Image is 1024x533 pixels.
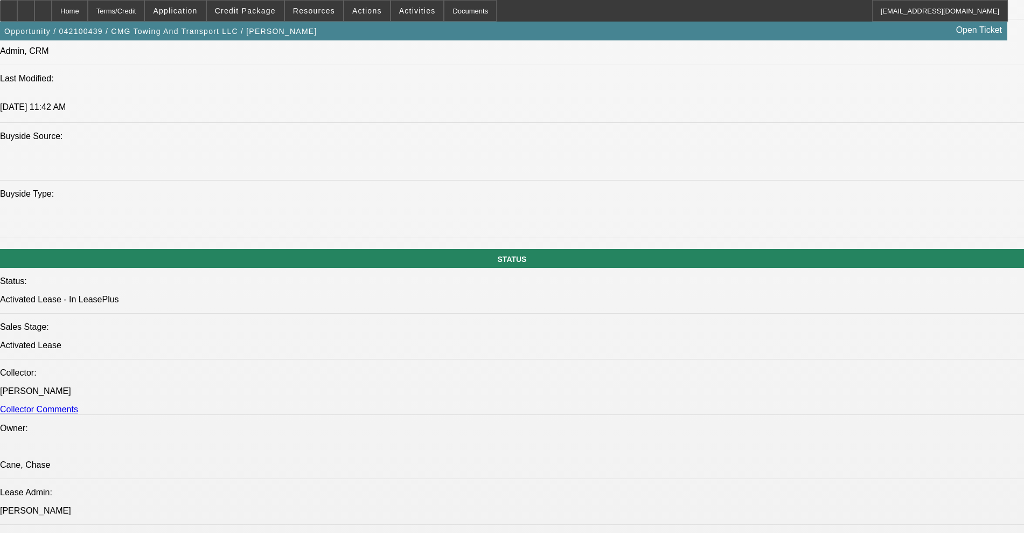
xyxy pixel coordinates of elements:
[215,6,276,15] span: Credit Package
[153,6,197,15] span: Application
[145,1,205,21] button: Application
[293,6,335,15] span: Resources
[207,1,284,21] button: Credit Package
[391,1,444,21] button: Activities
[399,6,436,15] span: Activities
[352,6,382,15] span: Actions
[344,1,390,21] button: Actions
[498,255,527,264] span: STATUS
[4,27,317,36] span: Opportunity / 042100439 / CMG Towing And Transport LLC / [PERSON_NAME]
[952,21,1006,39] a: Open Ticket
[285,1,343,21] button: Resources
